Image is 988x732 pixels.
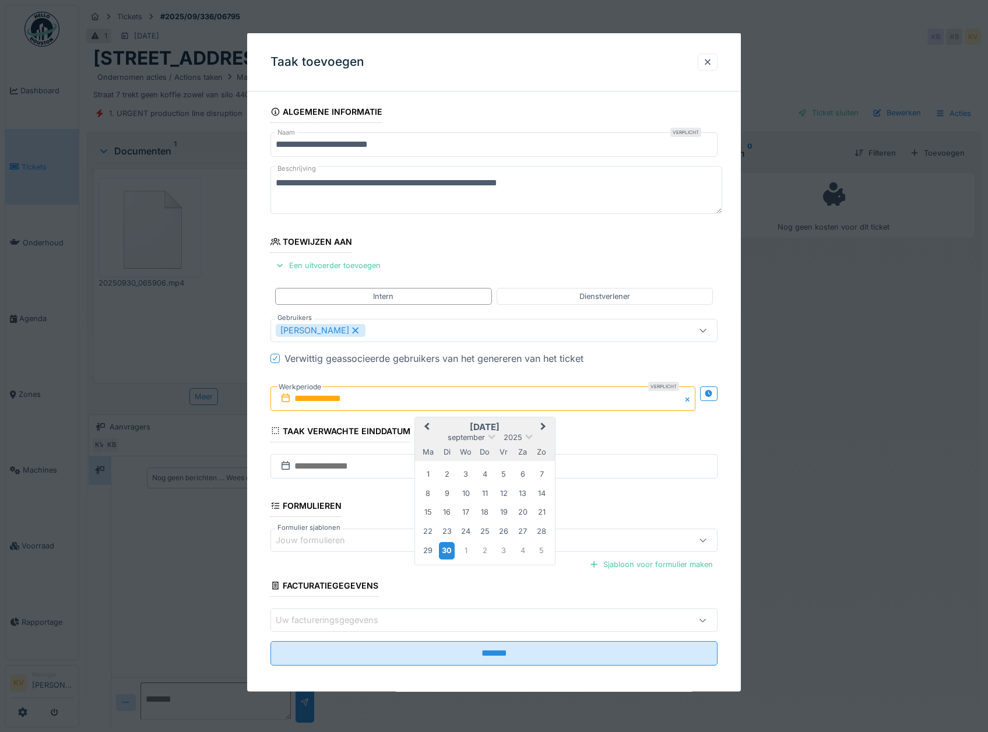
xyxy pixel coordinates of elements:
div: zaterdag [515,444,530,459]
div: [PERSON_NAME] [276,323,365,336]
div: Choose zaterdag 20 september 2025 [515,504,530,520]
div: Choose zaterdag 4 oktober 2025 [515,543,530,558]
div: Choose maandag 1 september 2025 [420,466,436,482]
div: Choose donderdag 11 september 2025 [477,485,493,501]
div: Jouw formulieren [276,534,361,547]
div: Choose vrijdag 19 september 2025 [496,504,512,520]
div: Verplicht [648,381,679,390]
div: Choose dinsdag 23 september 2025 [439,523,455,539]
div: Toewijzen aan [270,233,353,253]
div: Choose zondag 28 september 2025 [534,523,550,539]
label: Naam [275,128,297,138]
div: Dienstverlener [579,290,630,301]
div: woensdag [458,444,474,459]
div: Choose woensdag 24 september 2025 [458,523,474,539]
h2: [DATE] [415,421,555,432]
div: Algemene informatie [270,103,383,123]
div: maandag [420,444,436,459]
div: Choose zondag 7 september 2025 [534,466,550,482]
div: Choose vrijdag 3 oktober 2025 [496,543,512,558]
label: Formulier sjablonen [275,523,343,533]
div: vrijdag [496,444,512,459]
div: Choose dinsdag 2 september 2025 [439,466,455,482]
div: Choose dinsdag 16 september 2025 [439,504,455,520]
label: Gebruikers [275,312,314,322]
button: Previous Month [416,418,435,437]
div: Choose zondag 14 september 2025 [534,485,550,501]
div: Verwittig geassocieerde gebruikers van het genereren van het ticket [284,351,583,365]
div: Choose maandag 22 september 2025 [420,523,436,539]
div: Choose dinsdag 30 september 2025 [439,542,455,559]
div: Verplicht [670,128,701,137]
div: zondag [534,444,550,459]
span: 2025 [504,432,522,441]
div: Intern [373,290,393,301]
div: Choose maandag 15 september 2025 [420,504,436,520]
div: Choose woensdag 3 september 2025 [458,466,474,482]
div: Choose dinsdag 9 september 2025 [439,485,455,501]
div: Choose maandag 29 september 2025 [420,543,436,558]
button: Next Month [535,418,554,437]
div: Choose maandag 8 september 2025 [420,485,436,501]
div: Choose donderdag 25 september 2025 [477,523,493,539]
div: Uw factureringsgegevens [276,614,395,627]
div: Taak verwachte einddatum [270,422,411,442]
div: Month september, 2025 [419,464,551,560]
div: Choose woensdag 17 september 2025 [458,504,474,520]
h3: Taak toevoegen [270,55,364,69]
label: Werkperiode [277,380,322,393]
div: Facturatiegegevens [270,577,379,597]
label: Beschrijving [275,161,318,176]
div: Choose donderdag 4 september 2025 [477,466,493,482]
div: Choose zaterdag 6 september 2025 [515,466,530,482]
button: Close [683,386,695,410]
div: Choose vrijdag 26 september 2025 [496,523,512,539]
div: Choose donderdag 2 oktober 2025 [477,543,493,558]
div: Sjabloon voor formulier maken [585,557,718,572]
div: Choose zondag 21 september 2025 [534,504,550,520]
div: Choose vrijdag 5 september 2025 [496,466,512,482]
div: Choose zaterdag 13 september 2025 [515,485,530,501]
span: september [448,432,485,441]
div: Choose vrijdag 12 september 2025 [496,485,512,501]
div: Choose donderdag 18 september 2025 [477,504,493,520]
div: Choose zondag 5 oktober 2025 [534,543,550,558]
div: Choose woensdag 10 september 2025 [458,485,474,501]
div: donderdag [477,444,493,459]
div: Choose woensdag 1 oktober 2025 [458,543,474,558]
div: Formulieren [270,497,342,516]
div: dinsdag [439,444,455,459]
div: Een uitvoerder toevoegen [270,258,385,273]
div: Choose zaterdag 27 september 2025 [515,523,530,539]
